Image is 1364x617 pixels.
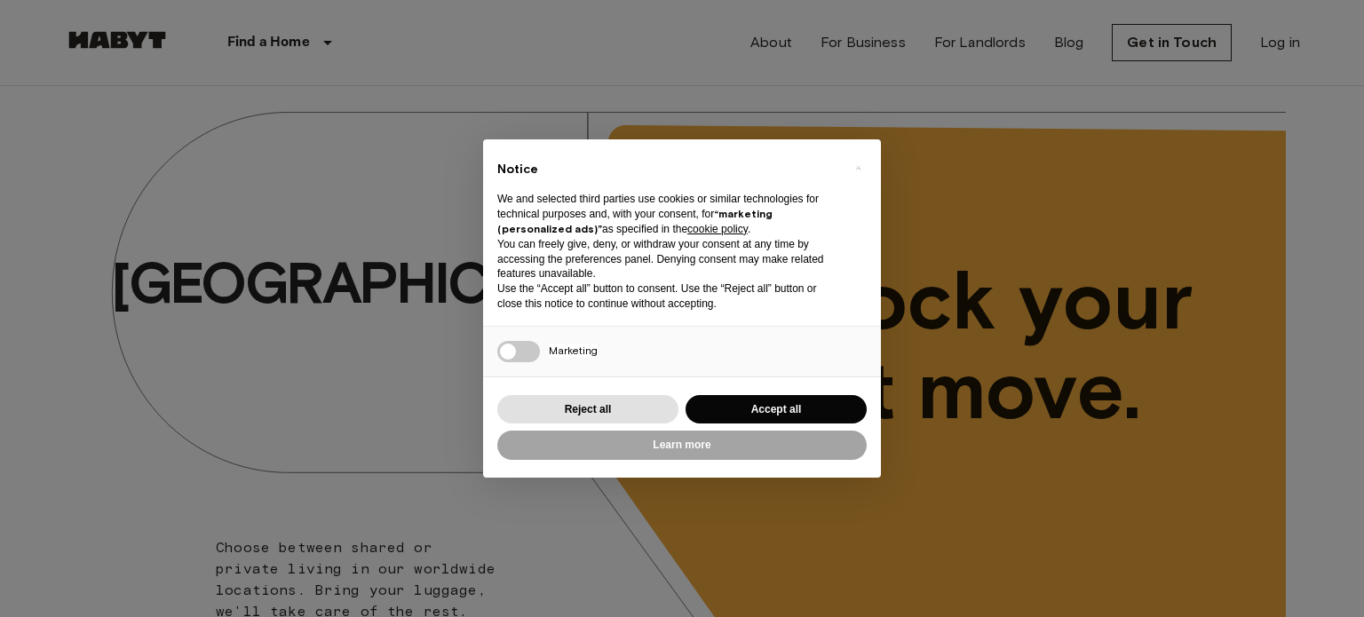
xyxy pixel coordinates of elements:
button: Reject all [497,395,678,424]
p: Use the “Accept all” button to consent. Use the “Reject all” button or close this notice to conti... [497,281,838,312]
button: Learn more [497,431,867,460]
a: cookie policy [687,223,748,235]
button: Accept all [686,395,867,424]
span: × [855,157,861,178]
button: Close this notice [844,154,872,182]
strong: “marketing (personalized ads)” [497,207,773,235]
span: Marketing [549,344,598,357]
h2: Notice [497,161,838,178]
p: We and selected third parties use cookies or similar technologies for technical purposes and, wit... [497,192,838,236]
p: You can freely give, deny, or withdraw your consent at any time by accessing the preferences pane... [497,237,838,281]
